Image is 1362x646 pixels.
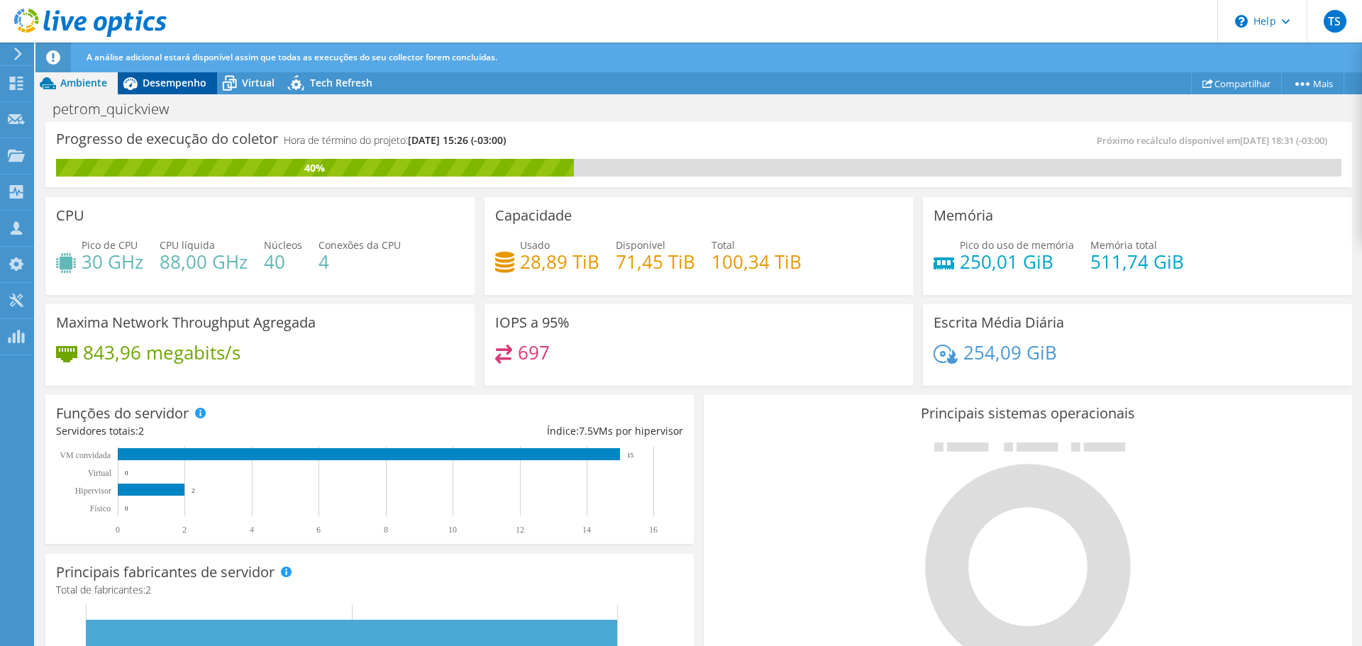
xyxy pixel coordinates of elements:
span: Desempenho [143,76,206,89]
text: 4 [250,525,254,535]
text: 14 [582,525,591,535]
span: Núcleos [264,238,302,252]
text: Virtual [88,468,112,478]
tspan: Físico [90,503,111,513]
h3: Capacidade [495,208,572,223]
text: 8 [384,525,388,535]
text: Hipervisor [75,486,111,496]
h4: 511,74 GiB [1090,254,1184,269]
a: Compartilhar [1191,72,1282,94]
span: A análise adicional estará disponível assim que todas as execuções do seu collector forem concluí... [87,51,497,63]
h4: 250,01 GiB [960,254,1074,269]
h3: Escrita Média Diária [934,315,1064,330]
span: Pico do uso de memória [960,238,1074,252]
div: 40% [56,160,574,176]
span: TS [1324,10,1346,33]
h3: Maxima Network Throughput Agregada [56,315,316,330]
span: 2 [145,583,151,596]
h4: 4 [319,254,401,269]
span: 7.5 [579,424,593,438]
span: Usado [520,238,550,252]
span: Próximo recálculo disponível em [1097,134,1334,147]
svg: \n [1235,15,1248,28]
h3: Principais fabricantes de servidor [56,564,275,580]
h3: Principais sistemas operacionais [714,406,1341,421]
text: 12 [516,525,524,535]
text: 0 [125,469,128,477]
span: Virtual [242,76,275,89]
span: Memória total [1090,238,1157,252]
h4: 100,34 TiB [712,254,802,269]
text: VM convidada [60,450,111,460]
h4: 30 GHz [82,254,143,269]
text: 0 [125,505,128,512]
h4: 697 [518,345,550,360]
span: Tech Refresh [310,76,372,89]
div: Servidores totais: [56,423,370,439]
h1: petrom_quickview [46,101,191,117]
text: 6 [316,525,321,535]
span: Pico de CPU [82,238,138,252]
span: Disponível [616,238,665,252]
div: Índice: VMs por hipervisor [370,423,683,439]
h3: Funções do servidor [56,406,189,421]
span: 2 [138,424,144,438]
h3: Memória [934,208,993,223]
span: [DATE] 18:31 (-03:00) [1240,134,1327,147]
span: Conexões da CPU [319,238,401,252]
span: [DATE] 15:26 (-03:00) [408,133,506,147]
text: 15 [627,452,634,459]
h4: Total de fabricantes: [56,582,683,598]
h4: 88,00 GHz [160,254,248,269]
h3: CPU [56,208,84,223]
text: 10 [448,525,457,535]
span: CPU líquida [160,238,215,252]
text: 2 [182,525,187,535]
text: 16 [649,525,658,535]
h4: 28,89 TiB [520,254,599,269]
h3: IOPS a 95% [495,315,570,330]
span: Total [712,238,735,252]
h4: Hora de término do projeto: [284,133,506,148]
h4: 843,96 megabits/s [83,345,240,360]
h4: 71,45 TiB [616,254,695,269]
text: 2 [192,487,195,494]
text: 0 [116,525,120,535]
h4: 40 [264,254,302,269]
span: Ambiente [60,76,107,89]
a: Mais [1281,72,1344,94]
h4: 254,09 GiB [963,345,1057,360]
